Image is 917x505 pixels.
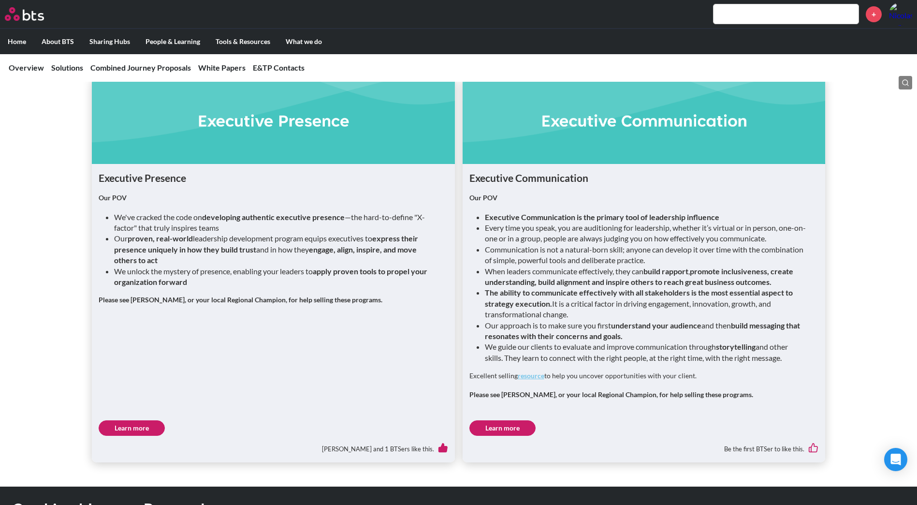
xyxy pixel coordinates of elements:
[716,342,756,351] strong: storytelling
[518,371,544,380] a: resource
[114,212,440,234] li: We've cracked the code on —the hard-to-define "X-factor" that truly inspires teams
[469,420,536,436] a: Learn more
[9,63,44,72] a: Overview
[485,223,811,244] li: Every time you speak, you are auditioning for leadership, whether it’s virtual or in person, one-...
[643,267,688,276] strong: build rapport
[128,234,193,243] strong: proven, real-world
[5,7,62,21] a: Go home
[202,212,345,222] strong: developing authentic executive presence
[485,212,719,222] strong: Executive Communication is the primary tool of leadership influence
[138,29,208,54] label: People & Learning
[114,266,440,288] li: We unlock the mystery of presence, enabling your leaders to
[485,287,811,320] li: It is a critical factor in driving engagement, innovation, growth, and transformational change.
[485,244,811,266] li: Communication is not a natural-born skill; anyone can develop it over time with the combination o...
[485,320,811,342] li: Our approach is to make sure you first and then
[99,296,382,304] strong: Please see [PERSON_NAME], or your local Regional Champion, for help selling these programs.
[99,193,127,202] strong: Our POV
[485,342,811,363] li: We guide our clients to evaluate and improve communication through and other skills. They learn t...
[99,436,448,456] div: [PERSON_NAME] and 1 BTSers like this.
[5,7,44,21] img: BTS Logo
[148,245,219,254] strong: uniquely in how they
[208,29,278,54] label: Tools & Resources
[99,171,448,185] h1: Executive Presence
[485,288,793,308] strong: The ability to communicate effectively with all stakeholders is the most essential aspect to stra...
[114,233,440,266] li: Our leadership development program equips executives to and in how they
[485,321,800,341] strong: build messaging that resonates with their concerns and goals.
[114,267,427,286] strong: apply proven tools to propel your organization forward
[469,371,819,381] p: Excellent selling to help you uncover opportunities with your client.
[114,234,418,253] strong: express their presence
[90,63,191,72] a: Combined Journey Proposals
[221,245,256,254] strong: build trust
[469,436,819,456] div: Be the first BTSer to like this.
[889,2,912,26] a: Profile
[485,267,793,286] strong: promote inclusiveness, create understanding, build alignment and inspire others to reach great bu...
[469,193,497,202] strong: Our POV
[611,321,701,330] strong: understand your audience
[278,29,330,54] label: What we do
[889,2,912,26] img: Nicolas Renouil
[485,266,811,288] li: When leaders communicate effectively, they can ,
[253,63,305,72] a: E&TP Contacts
[469,390,753,399] strong: Please see [PERSON_NAME], or your local Regional Champion, for help selling these programs.
[866,6,882,22] a: +
[34,29,82,54] label: About BTS
[469,171,819,185] h1: Executive Communication
[82,29,138,54] label: Sharing Hubs
[99,420,165,436] a: Learn more
[51,63,83,72] a: Solutions
[198,63,246,72] a: White Papers
[884,448,907,471] div: Open Intercom Messenger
